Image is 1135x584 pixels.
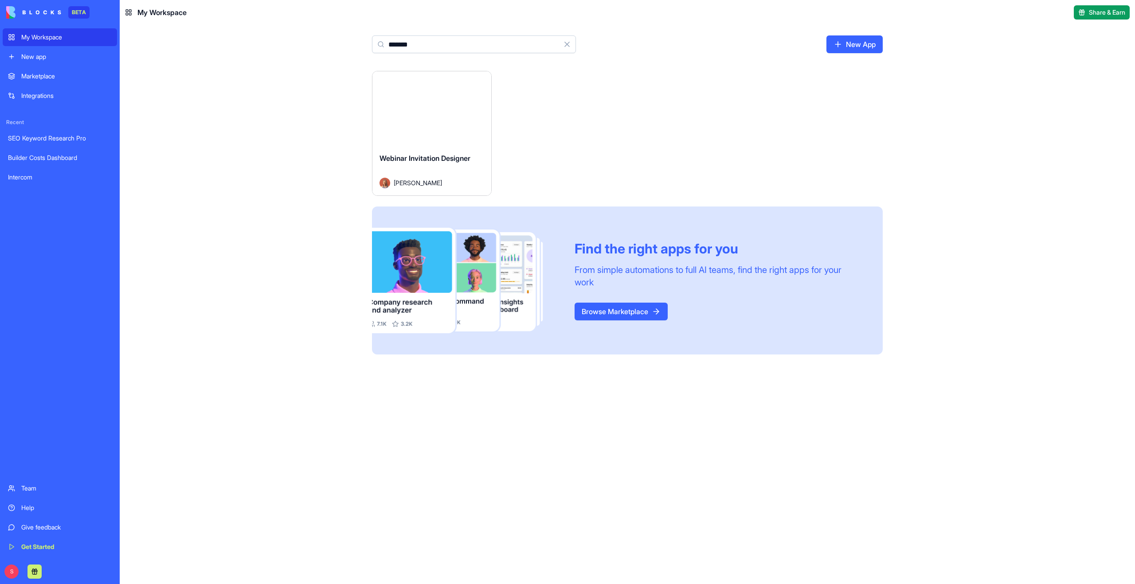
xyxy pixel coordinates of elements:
div: Help [21,503,112,512]
span: My Workspace [137,7,187,18]
a: Get Started [3,538,117,556]
a: Webinar Invitation DesignerAvatar[PERSON_NAME] [372,71,492,196]
span: Webinar Invitation Designer [380,154,470,163]
div: From simple automations to full AI teams, find the right apps for your work [575,264,861,288]
div: Get Started [21,542,112,551]
div: Marketplace [21,72,112,81]
button: Share & Earn [1074,5,1130,19]
div: My Workspace [21,33,112,42]
div: Team [21,484,112,493]
div: Find the right apps for you [575,241,861,257]
img: Avatar [380,178,390,188]
a: Builder Costs Dashboard [3,149,117,167]
a: Give feedback [3,518,117,536]
div: SEO Keyword Research Pro [8,134,112,143]
span: Recent [3,119,117,126]
div: BETA [68,6,90,19]
a: Intercom [3,168,117,186]
a: New App [826,35,883,53]
span: [PERSON_NAME] [394,178,442,187]
a: Browse Marketplace [575,303,668,320]
a: BETA [6,6,90,19]
div: Integrations [21,91,112,100]
a: Marketplace [3,67,117,85]
div: Intercom [8,173,112,182]
a: Help [3,499,117,517]
img: Frame_181_egmpey.png [372,228,560,334]
a: Team [3,479,117,497]
div: Builder Costs Dashboard [8,153,112,162]
div: New app [21,52,112,61]
div: Give feedback [21,523,112,532]
a: SEO Keyword Research Pro [3,129,117,147]
a: New app [3,48,117,66]
span: S [4,565,19,579]
a: Integrations [3,87,117,105]
img: logo [6,6,61,19]
span: Share & Earn [1089,8,1125,17]
a: My Workspace [3,28,117,46]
